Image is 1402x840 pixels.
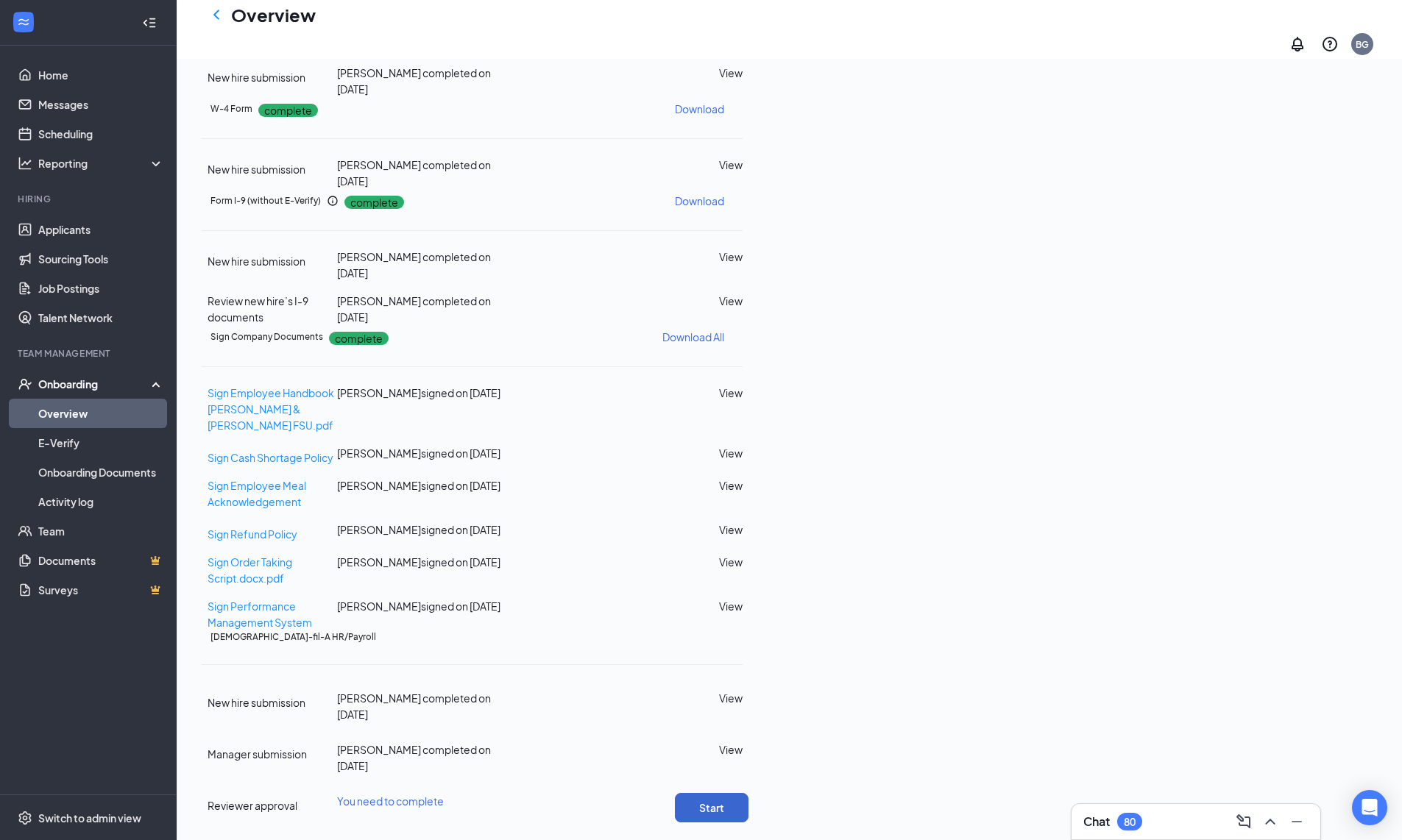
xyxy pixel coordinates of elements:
[1288,813,1306,830] svg: Minimize
[208,294,308,324] span: Review new hire’s I-9 documents
[337,294,491,324] span: [PERSON_NAME] completed on [DATE]
[719,554,743,570] button: View
[210,330,323,344] h5: Sign Company Documents
[329,332,389,345] p: complete
[208,71,305,84] span: New hire submission
[208,386,334,432] a: Sign Employee Handbook [PERSON_NAME] & [PERSON_NAME] FSU.pdf
[38,303,164,332] a: Talent Network
[337,66,491,96] span: [PERSON_NAME] completed on [DATE]
[208,696,305,709] span: New hire submission
[208,6,225,24] svg: ChevronLeft
[719,477,743,494] button: View
[18,156,32,171] svg: Analysis
[674,97,725,121] button: Download
[1289,35,1306,53] svg: Notifications
[1124,816,1136,828] div: 80
[38,90,164,119] a: Messages
[719,741,743,758] button: View
[1232,810,1256,833] button: ComposeMessage
[16,15,31,29] svg: WorkstreamLogo
[662,325,725,349] button: Download All
[38,377,152,391] div: Onboarding
[1235,813,1253,830] svg: ComposeMessage
[337,250,491,280] span: [PERSON_NAME] completed on [DATE]
[38,60,164,90] a: Home
[675,193,724,208] p: Download
[675,102,724,116] p: Download
[231,2,316,27] h1: Overview
[208,527,297,541] a: Sign Refund Policy
[1352,790,1387,825] div: Open Intercom Messenger
[337,445,517,461] div: [PERSON_NAME] signed on [DATE]
[18,811,32,825] svg: Settings
[18,347,161,360] div: Team Management
[208,163,305,176] span: New hire submission
[38,274,164,303] a: Job Postings
[38,458,164,487] a: Onboarding Documents
[337,522,517,538] div: [PERSON_NAME] signed on [DATE]
[38,487,164,516] a: Activity log
[719,65,743,81] button: View
[674,189,725,213] button: Download
[719,690,743,706] button: View
[337,743,491,772] span: [PERSON_NAME] completed on [DATE]
[38,156,165,171] div: Reporting
[1258,810,1282,833] button: ChevronUp
[1321,35,1339,53] svg: QuestionInfo
[662,330,724,344] p: Download All
[337,794,444,808] span: You need to complete
[337,598,517,614] div: [PERSON_NAME] signed on [DATE]
[210,102,252,115] h5: W-4 Form
[208,479,306,508] a: Sign Employee Meal Acknowledgement
[208,255,305,268] span: New hire submission
[18,193,161,205] div: Hiring
[38,546,164,575] a: DocumentsCrown
[208,799,297,812] span: Reviewer approval
[1261,813,1279,830] svg: ChevronUp
[38,244,164,274] a: Sourcing Tools
[38,215,164,244] a: Applicants
[1083,814,1110,830] h3: Chat
[719,249,743,265] button: View
[38,811,141,825] div: Switch to admin view
[719,598,743,614] button: View
[337,554,517,570] div: [PERSON_NAME] signed on [DATE]
[1356,38,1369,51] div: BG
[337,385,517,401] div: [PERSON_NAME] signed on [DATE]
[719,385,743,401] button: View
[208,599,312,629] a: Sign Performance Management System
[719,522,743,538] button: View
[344,196,404,209] p: complete
[327,195,339,207] svg: Info
[719,445,743,461] button: View
[18,377,32,391] svg: UserCheck
[208,555,292,585] a: Sign Order Taking Script.docx.pdf
[210,630,376,644] h5: [DEMOGRAPHIC_DATA]-fil-A HR/Payroll
[38,428,164,458] a: E-Verify
[1285,810,1309,833] button: Minimize
[258,104,318,117] p: complete
[337,158,491,188] span: [PERSON_NAME] completed on [DATE]
[208,747,307,761] span: Manager submission
[38,399,164,428] a: Overview
[719,293,743,309] button: View
[719,157,743,173] button: View
[675,793,748,822] button: Start
[210,194,321,207] h5: Form I-9 (without E-Verify)
[337,477,517,494] div: [PERSON_NAME] signed on [DATE]
[337,691,491,721] span: [PERSON_NAME] completed on [DATE]
[38,575,164,605] a: SurveysCrown
[208,451,333,464] a: Sign Cash Shortage Policy
[38,119,164,149] a: Scheduling
[38,516,164,546] a: Team
[142,15,157,30] svg: Collapse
